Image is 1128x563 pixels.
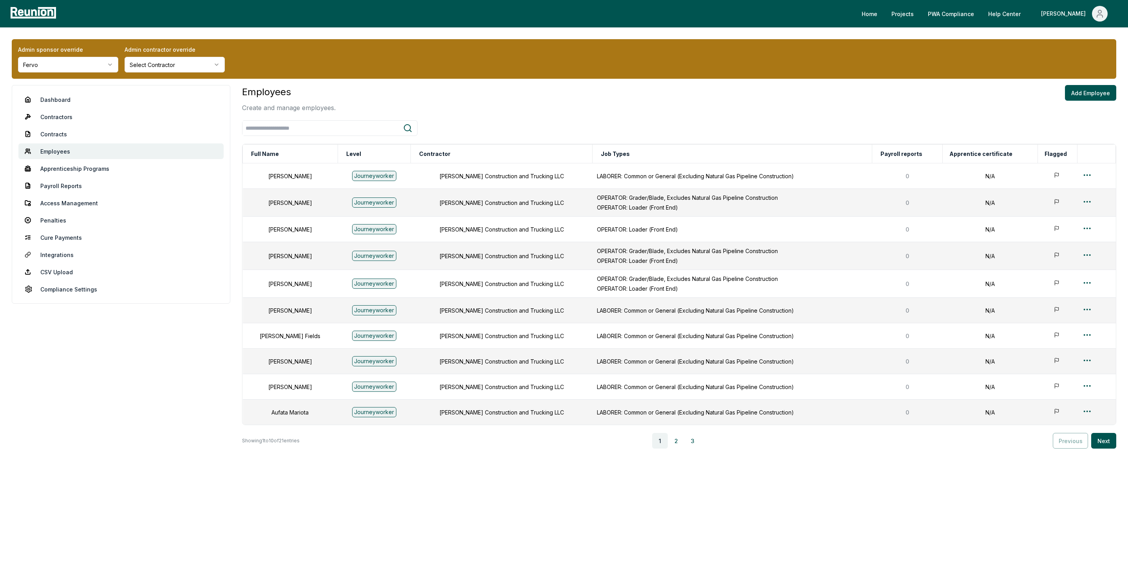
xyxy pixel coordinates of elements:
[943,349,1038,374] td: N/A
[352,331,397,341] div: Journeyworker
[352,305,397,315] div: Journeyworker
[243,298,338,323] td: [PERSON_NAME]
[1035,6,1114,22] button: [PERSON_NAME]
[943,217,1038,242] td: N/A
[943,400,1038,425] td: N/A
[982,6,1027,22] a: Help Center
[597,194,867,202] p: OPERATOR: Grader/Blade, Excludes Natural Gas Pipeline Construction
[411,163,592,189] td: [PERSON_NAME] Construction and Trucking LLC
[885,6,920,22] a: Projects
[352,356,397,366] div: Journeyworker
[597,172,867,180] p: LABORER: Common or General (Excluding Natural Gas Pipeline Construction)
[352,407,397,417] div: Journeyworker
[411,217,592,242] td: [PERSON_NAME] Construction and Trucking LLC
[943,374,1038,400] td: N/A
[597,225,867,234] p: OPERATOR: Loader (Front End)
[855,6,1120,22] nav: Main
[243,217,338,242] td: [PERSON_NAME]
[125,45,225,54] label: Admin contractor override
[18,143,224,159] a: Employees
[1041,6,1089,22] div: [PERSON_NAME]
[597,257,867,265] p: OPERATOR: Loader (Front End)
[855,6,884,22] a: Home
[243,163,338,189] td: [PERSON_NAME]
[943,163,1038,189] td: N/A
[249,146,280,162] button: Full Name
[411,374,592,400] td: [PERSON_NAME] Construction and Trucking LLC
[943,323,1038,349] td: N/A
[597,247,867,255] p: OPERATOR: Grader/Blade, Excludes Natural Gas Pipeline Construction
[242,103,336,112] p: Create and manage employees.
[597,275,867,283] p: OPERATOR: Grader/Blade, Excludes Natural Gas Pipeline Construction
[1065,85,1116,101] button: Add Employee
[411,242,592,270] td: [PERSON_NAME] Construction and Trucking LLC
[943,145,1038,163] th: Apprentice certificate
[879,146,924,162] button: Payroll reports
[1091,433,1116,449] button: Next
[243,270,338,298] td: [PERSON_NAME]
[597,306,867,315] p: LABORER: Common or General (Excluding Natural Gas Pipeline Construction)
[943,242,1038,270] td: N/A
[243,374,338,400] td: [PERSON_NAME]
[922,6,980,22] a: PWA Compliance
[18,212,224,228] a: Penalties
[597,332,867,340] p: LABORER: Common or General (Excluding Natural Gas Pipeline Construction)
[599,146,631,162] button: Job Types
[943,189,1038,217] td: N/A
[243,349,338,374] td: [PERSON_NAME]
[411,189,592,217] td: [PERSON_NAME] Construction and Trucking LLC
[18,126,224,142] a: Contracts
[352,279,397,289] div: Journeyworker
[242,437,300,445] p: Showing 1 to 10 of 21 entries
[243,400,338,425] td: Aufata Mariota
[242,85,336,99] h3: Employees
[411,270,592,298] td: [PERSON_NAME] Construction and Trucking LLC
[411,298,592,323] td: [PERSON_NAME] Construction and Trucking LLC
[18,195,224,211] a: Access Management
[243,242,338,270] td: [PERSON_NAME]
[411,400,592,425] td: [PERSON_NAME] Construction and Trucking LLC
[418,146,452,162] button: Contractor
[597,203,867,212] p: OPERATOR: Loader (Front End)
[18,281,224,297] a: Compliance Settings
[18,161,224,176] a: Apprenticeship Programs
[943,270,1038,298] td: N/A
[352,251,397,261] div: Journeyworker
[1038,145,1077,163] th: Flagged
[352,382,397,392] div: Journeyworker
[18,264,224,280] a: CSV Upload
[597,408,867,416] p: LABORER: Common or General (Excluding Natural Gas Pipeline Construction)
[352,197,397,208] div: Journeyworker
[243,323,338,349] td: [PERSON_NAME] Fields
[411,323,592,349] td: [PERSON_NAME] Construction and Trucking LLC
[352,171,397,181] div: Journeyworker
[18,178,224,194] a: Payroll Reports
[669,433,684,449] button: 2
[18,109,224,125] a: Contractors
[18,247,224,262] a: Integrations
[345,146,363,162] button: Level
[243,189,338,217] td: [PERSON_NAME]
[18,92,224,107] a: Dashboard
[685,433,701,449] button: 3
[597,383,867,391] p: LABORER: Common or General (Excluding Natural Gas Pipeline Construction)
[352,224,397,234] div: Journeyworker
[411,349,592,374] td: [PERSON_NAME] Construction and Trucking LLC
[943,298,1038,323] td: N/A
[18,45,118,54] label: Admin sponsor override
[597,357,867,366] p: LABORER: Common or General (Excluding Natural Gas Pipeline Construction)
[18,230,224,245] a: Cure Payments
[652,433,668,449] button: 1
[597,284,867,293] p: OPERATOR: Loader (Front End)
